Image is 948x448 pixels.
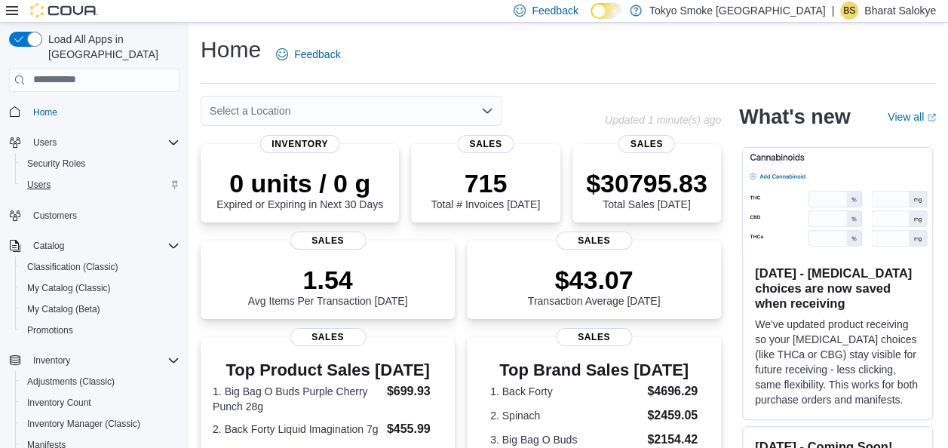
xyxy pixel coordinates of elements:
span: Home [27,103,179,121]
span: Feedback [532,3,578,18]
svg: External link [927,113,936,122]
span: My Catalog (Beta) [21,300,179,318]
img: Cova [30,3,98,18]
span: Users [27,179,51,191]
p: Tokyo Smoke [GEOGRAPHIC_DATA] [649,2,826,20]
div: Bharat Salokye [840,2,858,20]
a: Inventory Manager (Classic) [21,415,146,433]
p: Updated 1 minute(s) ago [605,114,721,126]
dd: $455.99 [387,420,443,438]
button: Catalog [3,235,186,256]
p: $43.07 [528,265,661,295]
a: Security Roles [21,155,91,173]
button: Security Roles [15,153,186,174]
a: Users [21,176,57,194]
button: Users [3,132,186,153]
span: Sales [556,232,632,250]
button: Adjustments (Classic) [15,371,186,392]
p: 1.54 [248,265,408,295]
span: My Catalog (Classic) [27,282,111,294]
span: Inventory [259,135,340,153]
span: Sales [457,135,514,153]
span: Adjustments (Classic) [21,373,179,391]
a: View allExternal link [888,111,936,123]
h2: What's new [739,105,850,129]
button: Users [15,174,186,195]
dt: 3. Big Bag O Buds [490,432,641,447]
dt: 2. Spinach [490,408,641,423]
button: Home [3,101,186,123]
button: Promotions [15,320,186,341]
span: Users [27,133,179,152]
span: Users [33,137,57,149]
span: Promotions [21,321,179,339]
dt: 1. Big Bag O Buds Purple Cherry Punch 28g [213,384,381,414]
dd: $2459.05 [647,407,698,425]
button: Inventory [27,351,76,370]
span: Adjustments (Classic) [27,376,115,388]
div: Total # Invoices [DATE] [431,168,540,210]
span: My Catalog (Classic) [21,279,179,297]
h1: Home [201,35,261,65]
dt: 2. Back Forty Liquid Imagination 7g [213,422,381,437]
a: Customers [27,207,83,225]
span: Promotions [27,324,73,336]
span: Users [21,176,179,194]
h3: Top Product Sales [DATE] [213,361,443,379]
a: My Catalog (Beta) [21,300,106,318]
a: Promotions [21,321,79,339]
span: BS [843,2,855,20]
span: My Catalog (Beta) [27,303,100,315]
button: Inventory [3,350,186,371]
span: Load All Apps in [GEOGRAPHIC_DATA] [42,32,179,62]
button: Classification (Classic) [15,256,186,278]
span: Feedback [294,47,340,62]
span: Sales [556,328,632,346]
button: Users [27,133,63,152]
button: My Catalog (Classic) [15,278,186,299]
p: $30795.83 [586,168,707,198]
span: Classification (Classic) [21,258,179,276]
h3: Top Brand Sales [DATE] [490,361,698,379]
button: Catalog [27,237,70,255]
p: Bharat Salokye [864,2,936,20]
span: Security Roles [27,158,85,170]
input: Dark Mode [591,3,622,19]
span: Sales [290,232,366,250]
span: Dark Mode [591,19,591,20]
a: Feedback [270,39,346,69]
a: Inventory Count [21,394,97,412]
div: Transaction Average [DATE] [528,265,661,307]
span: Sales [618,135,675,153]
dt: 1. Back Forty [490,384,641,399]
div: Total Sales [DATE] [586,168,707,210]
button: My Catalog (Beta) [15,299,186,320]
p: 715 [431,168,540,198]
p: 0 units / 0 g [216,168,383,198]
p: | [831,2,834,20]
h3: [DATE] - [MEDICAL_DATA] choices are now saved when receiving [755,265,920,311]
span: Inventory Count [27,397,91,409]
span: Inventory Count [21,394,179,412]
span: Sales [290,328,366,346]
span: Security Roles [21,155,179,173]
div: Expired or Expiring in Next 30 Days [216,168,383,210]
span: Inventory Manager (Classic) [21,415,179,433]
button: Inventory Manager (Classic) [15,413,186,434]
dd: $699.93 [387,382,443,400]
a: Classification (Classic) [21,258,124,276]
span: Home [33,106,57,118]
span: Inventory [27,351,179,370]
div: Avg Items Per Transaction [DATE] [248,265,408,307]
span: Classification (Classic) [27,261,118,273]
a: Adjustments (Classic) [21,373,121,391]
span: Customers [33,210,77,222]
a: My Catalog (Classic) [21,279,117,297]
dd: $4696.29 [647,382,698,400]
span: Inventory Manager (Classic) [27,418,140,430]
button: Open list of options [481,105,493,117]
span: Catalog [27,237,179,255]
span: Catalog [33,240,64,252]
button: Inventory Count [15,392,186,413]
span: Customers [27,206,179,225]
